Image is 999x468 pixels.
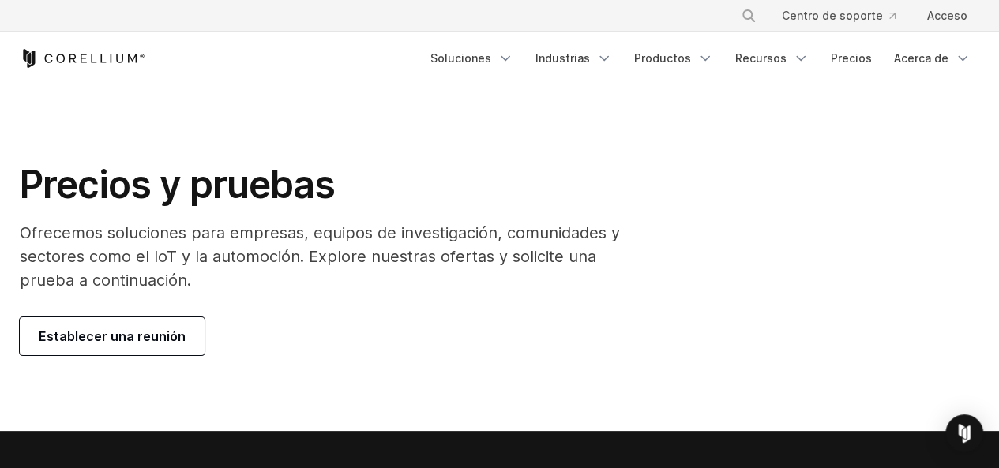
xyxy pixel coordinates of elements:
font: Soluciones [430,51,491,65]
font: Acerca de [894,51,948,65]
font: Precios [831,51,872,65]
font: Productos [634,51,691,65]
font: Ofrecemos soluciones para empresas, equipos de investigación, comunidades y sectores como el IoT ... [20,223,620,290]
font: Industrias [535,51,590,65]
font: Acceso [927,9,967,22]
a: Establecer una reunión [20,317,205,355]
div: Menú de navegación [421,44,980,73]
button: Buscar [734,2,763,30]
div: Open Intercom Messenger [945,414,983,452]
font: Recursos [735,51,787,65]
font: Centro de soporte [782,9,883,22]
font: Establecer una reunión [39,328,186,344]
div: Menú de navegación [722,2,980,30]
font: Precios y pruebas [20,161,336,208]
a: Inicio de Corellium [20,49,145,68]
